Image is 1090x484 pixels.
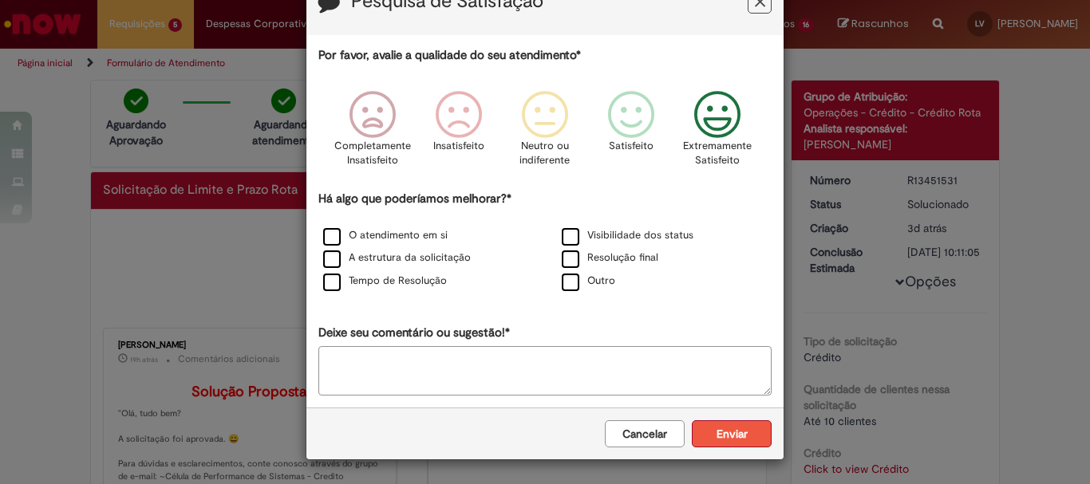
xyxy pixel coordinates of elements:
[562,250,658,266] label: Resolução final
[318,325,510,341] label: Deixe seu comentário ou sugestão!*
[323,273,447,289] label: Tempo de Resolução
[609,139,654,154] p: Satisfeito
[516,139,574,168] p: Neutro ou indiferente
[692,420,772,447] button: Enviar
[331,79,413,188] div: Completamente Insatisfeito
[504,79,586,188] div: Neutro ou indiferente
[433,139,484,154] p: Insatisfeito
[562,273,615,289] label: Outro
[318,191,772,293] div: Há algo que poderíamos melhorar?*
[323,250,471,266] label: A estrutura da solicitação
[590,79,672,188] div: Satisfeito
[418,79,500,188] div: Insatisfeito
[323,228,448,243] label: O atendimento em si
[334,139,411,168] p: Completamente Insatisfeito
[683,139,752,168] p: Extremamente Satisfeito
[562,228,693,243] label: Visibilidade dos status
[677,79,758,188] div: Extremamente Satisfeito
[318,47,581,64] label: Por favor, avalie a qualidade do seu atendimento*
[605,420,685,447] button: Cancelar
